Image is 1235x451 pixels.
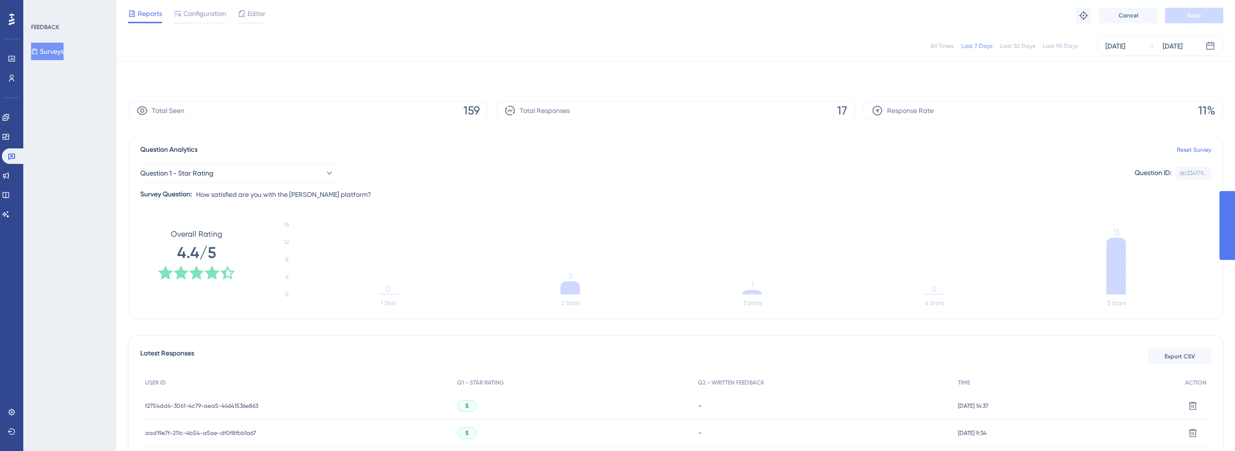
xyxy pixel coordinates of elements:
[1165,353,1195,360] span: Export CSV
[145,402,258,410] span: f2754dd4-3061-4c79-aea5-44641536e863
[1187,12,1201,19] span: Save
[1113,228,1120,237] tspan: 13
[1135,167,1171,179] div: Question ID:
[837,103,847,118] span: 17
[520,105,570,116] span: Total Responses
[1105,40,1125,52] div: [DATE]
[698,401,948,410] div: -
[1148,349,1211,364] button: Export CSV
[285,274,289,280] tspan: 4
[925,300,944,306] text: 4 Stars
[1163,40,1183,52] div: [DATE]
[751,280,754,290] tspan: 1
[1099,8,1157,23] button: Cancel
[465,429,469,437] span: 5
[1185,379,1206,387] span: ACTION
[463,103,480,118] span: 159
[31,43,64,60] button: Surveys
[698,428,948,437] div: -
[1194,413,1223,442] iframe: UserGuiding AI Assistant Launcher
[1119,12,1138,19] span: Cancel
[958,402,988,410] span: [DATE] 14:37
[932,284,937,293] tspan: 0
[381,300,396,306] text: 1 Star
[152,105,184,116] span: Total Seen
[285,256,289,263] tspan: 8
[561,300,580,306] text: 2 Stars
[743,300,762,306] text: 3 Stars
[1165,8,1223,23] button: Save
[171,228,222,240] span: Overall Rating
[1107,300,1126,306] text: 5 Stars
[930,42,954,50] div: All Times
[183,8,226,19] span: Configuration
[31,23,59,31] div: FEEDBACK
[1177,146,1211,154] a: Reset Survey
[386,284,391,293] tspan: 0
[177,242,216,263] span: 4.4/5
[1198,103,1215,118] span: 11%
[140,163,334,183] button: Question 1 - Star Rating
[138,8,162,19] span: Reports
[961,42,992,50] div: Last 7 Days
[140,144,198,156] span: Question Analytics
[958,379,970,387] span: TIME
[457,379,504,387] span: Q1 - STAR RATING
[958,429,987,437] span: [DATE] 9:34
[145,379,166,387] span: USER ID
[145,429,256,437] span: aad19e7f-211c-4b54-a5ae-df0f8fbb1a67
[1000,42,1035,50] div: Last 30 Days
[284,221,289,228] tspan: 16
[887,105,934,116] span: Response Rate
[465,402,469,410] span: 5
[698,379,764,387] span: Q2 - WRITTEN FEEDBACK
[1180,169,1207,177] div: 6b334f79...
[284,239,289,245] tspan: 12
[247,8,265,19] span: Editor
[568,272,572,281] tspan: 3
[140,167,214,179] span: Question 1 - Star Rating
[285,291,289,298] tspan: 0
[140,189,192,200] div: Survey Question:
[1043,42,1078,50] div: Last 90 Days
[196,189,371,200] span: How satisfied are you with the [PERSON_NAME] platform?
[140,348,194,365] span: Latest Responses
